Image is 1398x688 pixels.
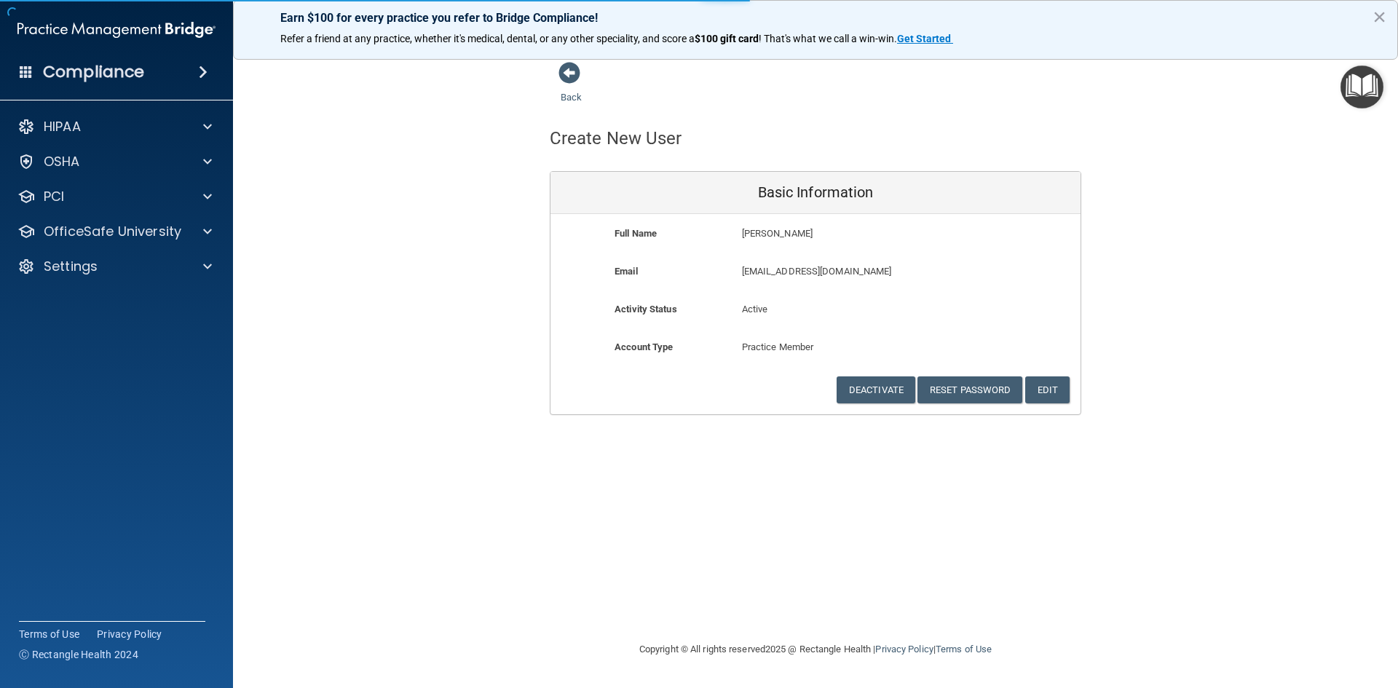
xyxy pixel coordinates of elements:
[44,153,80,170] p: OSHA
[759,33,897,44] span: ! That's what we call a win-win.
[97,627,162,641] a: Privacy Policy
[837,376,915,403] button: Deactivate
[1025,376,1070,403] button: Edit
[742,225,974,242] p: [PERSON_NAME]
[17,258,212,275] a: Settings
[615,341,673,352] b: Account Type
[17,153,212,170] a: OSHA
[550,626,1081,673] div: Copyright © All rights reserved 2025 @ Rectangle Health | |
[615,266,638,277] b: Email
[615,304,677,315] b: Activity Status
[742,339,890,356] p: Practice Member
[742,263,974,280] p: [EMAIL_ADDRESS][DOMAIN_NAME]
[43,62,144,82] h4: Compliance
[17,15,216,44] img: PMB logo
[936,644,992,655] a: Terms of Use
[44,223,181,240] p: OfficeSafe University
[550,129,682,148] h4: Create New User
[280,11,1351,25] p: Earn $100 for every practice you refer to Bridge Compliance!
[19,647,138,662] span: Ⓒ Rectangle Health 2024
[44,258,98,275] p: Settings
[17,223,212,240] a: OfficeSafe University
[742,301,890,318] p: Active
[17,188,212,205] a: PCI
[917,376,1022,403] button: Reset Password
[695,33,759,44] strong: $100 gift card
[280,33,695,44] span: Refer a friend at any practice, whether it's medical, dental, or any other speciality, and score a
[1373,5,1386,28] button: Close
[897,33,951,44] strong: Get Started
[615,228,657,239] b: Full Name
[897,33,953,44] a: Get Started
[1340,66,1383,108] button: Open Resource Center
[44,188,64,205] p: PCI
[44,118,81,135] p: HIPAA
[561,74,582,103] a: Back
[17,118,212,135] a: HIPAA
[550,172,1081,214] div: Basic Information
[19,627,79,641] a: Terms of Use
[875,644,933,655] a: Privacy Policy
